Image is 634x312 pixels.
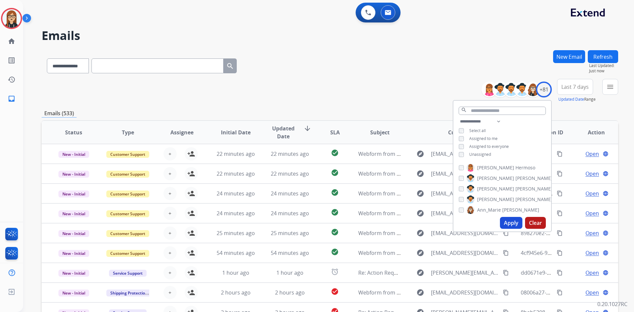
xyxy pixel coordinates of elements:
[168,229,171,237] span: +
[431,170,499,178] span: [EMAIL_ADDRESS][DOMAIN_NAME]
[163,147,177,160] button: +
[271,210,309,217] span: 24 minutes ago
[358,190,508,197] span: Webform from [EMAIL_ADDRESS][DOMAIN_NAME] on [DATE]
[469,144,509,149] span: Assigned to everyone
[331,208,339,216] mat-icon: check_circle
[477,207,501,213] span: Ann_Marie
[358,170,508,177] span: Webform from [EMAIL_ADDRESS][DOMAIN_NAME] on [DATE]
[553,50,585,63] button: New Email
[585,209,599,217] span: Open
[8,56,16,64] mat-icon: list_alt
[515,196,552,203] span: [PERSON_NAME]
[8,95,16,103] mat-icon: inbox
[416,190,424,197] mat-icon: explore
[58,290,89,296] span: New - Initial
[187,289,195,296] mat-icon: person_add
[557,171,563,177] mat-icon: content_copy
[503,250,509,256] mat-icon: content_copy
[222,269,249,276] span: 1 hour ago
[168,269,171,277] span: +
[515,186,552,192] span: [PERSON_NAME]
[585,190,599,197] span: Open
[431,209,499,217] span: [EMAIL_ADDRESS][DOMAIN_NAME]
[58,230,89,237] span: New - Initial
[603,230,609,236] mat-icon: language
[58,250,89,257] span: New - Initial
[168,249,171,257] span: +
[558,96,596,102] span: Range
[168,150,171,158] span: +
[557,290,563,295] mat-icon: content_copy
[58,210,89,217] span: New - Initial
[271,249,309,257] span: 54 minutes ago
[58,191,89,197] span: New - Initial
[217,190,255,197] span: 24 minutes ago
[168,209,171,217] span: +
[58,151,89,158] span: New - Initial
[217,170,255,177] span: 22 minutes ago
[416,170,424,178] mat-icon: explore
[106,171,149,178] span: Customer Support
[603,270,609,276] mat-icon: language
[416,209,424,217] mat-icon: explore
[276,269,303,276] span: 1 hour ago
[521,269,621,276] span: dd0671e9-2d19-4896-8d5a-068e59f679df
[187,229,195,237] mat-icon: person_add
[525,217,546,229] button: Clear
[564,121,618,144] th: Action
[521,249,616,257] span: 4cf945e6-9642-4ae8-bb67-44fef1cc0fce
[221,128,251,136] span: Initial Date
[603,151,609,157] mat-icon: language
[2,9,21,28] img: avatar
[585,249,599,257] span: Open
[331,149,339,157] mat-icon: check_circle
[603,191,609,196] mat-icon: language
[187,190,195,197] mat-icon: person_add
[431,150,499,158] span: [EMAIL_ADDRESS][DOMAIN_NAME]
[303,124,311,132] mat-icon: arrow_downward
[557,230,563,236] mat-icon: content_copy
[431,249,499,257] span: [EMAIL_ADDRESS][DOMAIN_NAME]
[448,128,474,136] span: Customer
[42,109,77,118] p: Emails (533)
[109,270,147,277] span: Service Support
[358,249,508,257] span: Webform from [EMAIL_ADDRESS][DOMAIN_NAME] on [DATE]
[536,82,552,97] div: +81
[106,290,152,296] span: Shipping Protection
[557,250,563,256] mat-icon: content_copy
[187,150,195,158] mat-icon: person_add
[163,207,177,220] button: +
[163,246,177,260] button: +
[106,230,149,237] span: Customer Support
[589,68,618,74] span: Just now
[106,151,149,158] span: Customer Support
[221,289,251,296] span: 2 hours ago
[502,207,539,213] span: [PERSON_NAME]
[163,286,177,299] button: +
[331,228,339,236] mat-icon: check_circle
[469,128,486,133] span: Select all
[163,266,177,279] button: +
[268,124,299,140] span: Updated Date
[271,190,309,197] span: 24 minutes ago
[217,150,255,157] span: 22 minutes ago
[558,97,584,102] button: Updated Date
[585,150,599,158] span: Open
[503,230,509,236] mat-icon: content_copy
[588,50,618,63] button: Refresh
[58,171,89,178] span: New - Initial
[585,289,599,296] span: Open
[271,170,309,177] span: 22 minutes ago
[431,289,499,296] span: [EMAIL_ADDRESS][DOMAIN_NAME]
[106,210,149,217] span: Customer Support
[330,128,340,136] span: SLA
[603,250,609,256] mat-icon: language
[106,191,149,197] span: Customer Support
[358,269,614,276] span: Re: Action Required: You've been assigned a new service order: 097f2dff-61cf-48ee-b554-daa4645966ec
[515,164,535,171] span: Hermoso
[515,175,552,182] span: [PERSON_NAME]
[168,289,171,296] span: +
[477,175,514,182] span: [PERSON_NAME]
[331,248,339,256] mat-icon: check_circle
[477,186,514,192] span: [PERSON_NAME]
